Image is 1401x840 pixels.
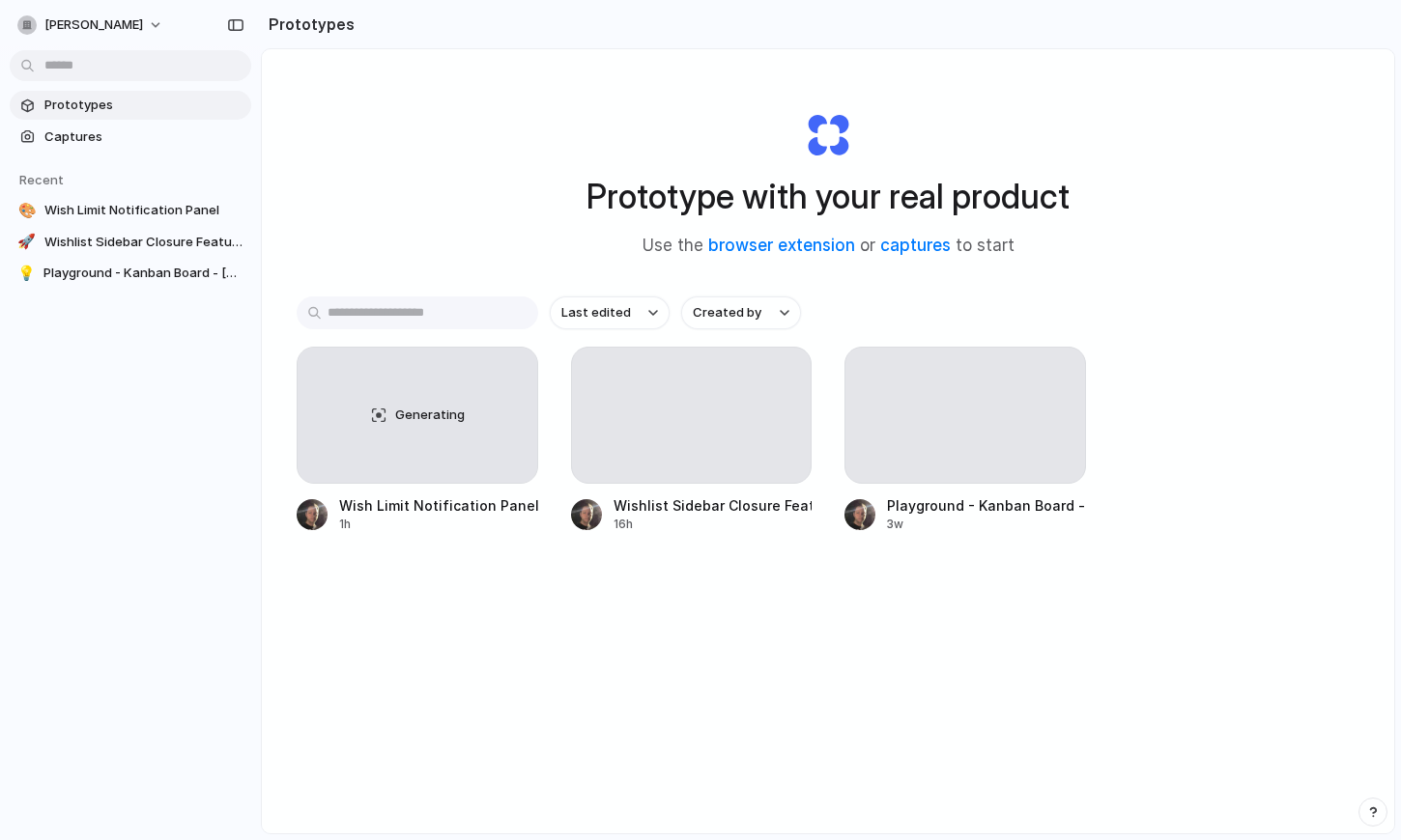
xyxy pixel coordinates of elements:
div: 🚀 [17,233,37,252]
a: captures [880,236,951,255]
a: GeneratingWish Limit Notification Panel1h [297,347,538,533]
a: Wishlist Sidebar Closure Feature16h [571,347,813,533]
span: Generating [395,406,465,425]
a: Captures [10,123,251,152]
a: Playground - Kanban Board - [GEOGRAPHIC_DATA]3w [844,347,1086,533]
a: Prototypes [10,91,251,120]
div: 16h [614,516,813,533]
span: Recent [19,172,64,187]
span: Wish Limit Notification Panel [44,201,243,220]
a: 🎨Wish Limit Notification Panel [10,196,251,225]
div: 3w [887,516,1086,533]
span: Use the or to start [643,234,1015,259]
button: Created by [681,296,801,329]
div: Wish Limit Notification Panel [339,495,538,516]
a: 💡Playground - Kanban Board - [GEOGRAPHIC_DATA] [10,259,251,288]
h2: Prototypes [261,13,355,36]
button: [PERSON_NAME] [10,10,173,41]
span: Created by [693,303,761,322]
span: Playground - Kanban Board - [GEOGRAPHIC_DATA] [43,264,243,283]
div: Wishlist Sidebar Closure Feature [614,495,813,516]
div: Playground - Kanban Board - [GEOGRAPHIC_DATA] [887,495,1086,516]
span: Prototypes [44,96,243,115]
span: Last edited [561,303,631,322]
span: Wishlist Sidebar Closure Feature [44,233,243,252]
div: 1h [339,516,538,533]
h1: Prototype with your real product [586,171,1070,222]
div: 🎨 [17,201,37,220]
div: 💡 [17,264,36,283]
a: browser extension [708,236,855,255]
span: [PERSON_NAME] [44,15,143,35]
button: Last edited [550,296,670,329]
span: Captures [44,127,243,147]
a: 🚀Wishlist Sidebar Closure Feature [10,228,251,257]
